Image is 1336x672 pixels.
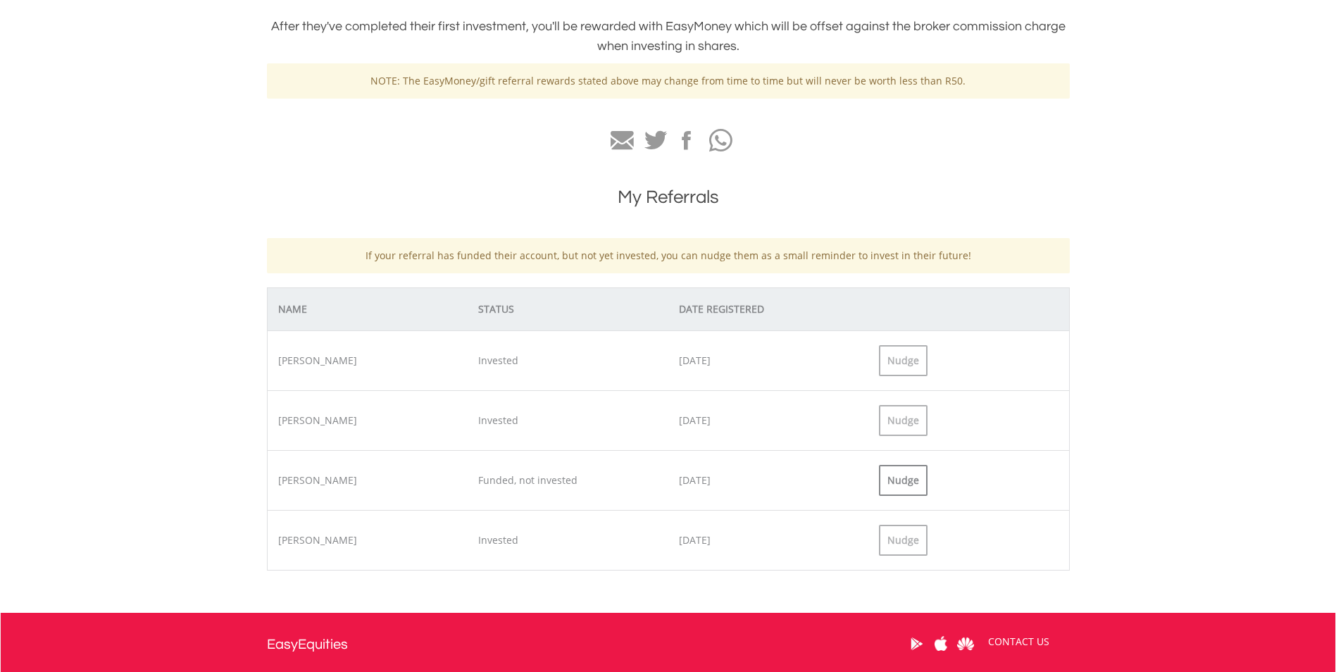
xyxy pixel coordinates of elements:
[468,413,668,428] div: Invested
[668,302,869,316] div: DATE REGISTERED
[268,533,468,547] div: [PERSON_NAME]
[468,302,668,316] div: STATUS
[668,473,869,487] div: [DATE]
[277,74,1059,88] p: NOTE: The EasyMoney/gift referral rewards stated above may change from time to time but will neve...
[879,345,928,376] div: Nudge
[954,622,978,666] a: Huawei
[277,249,1059,263] p: If your referral has funded their account, but not yet invested, you can nudge them as a small re...
[268,413,468,428] div: [PERSON_NAME]
[668,413,869,428] div: [DATE]
[468,354,668,368] div: Invested
[879,465,928,496] div: Nudge
[267,17,1070,56] h3: After they've completed their first investment, you'll be rewarded with EasyMoney which will be o...
[468,533,668,547] div: Invested
[929,622,954,666] a: Apple
[267,185,1070,210] h1: My Referrals
[468,473,668,487] div: Funded, not invested
[668,533,869,547] div: [DATE]
[904,622,929,666] a: Google Play
[879,525,928,556] div: Nudge
[268,302,468,316] div: NAME
[268,354,468,368] div: [PERSON_NAME]
[978,622,1059,661] a: CONTACT US
[668,354,869,368] div: [DATE]
[268,473,468,487] div: [PERSON_NAME]
[879,405,928,436] div: Nudge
